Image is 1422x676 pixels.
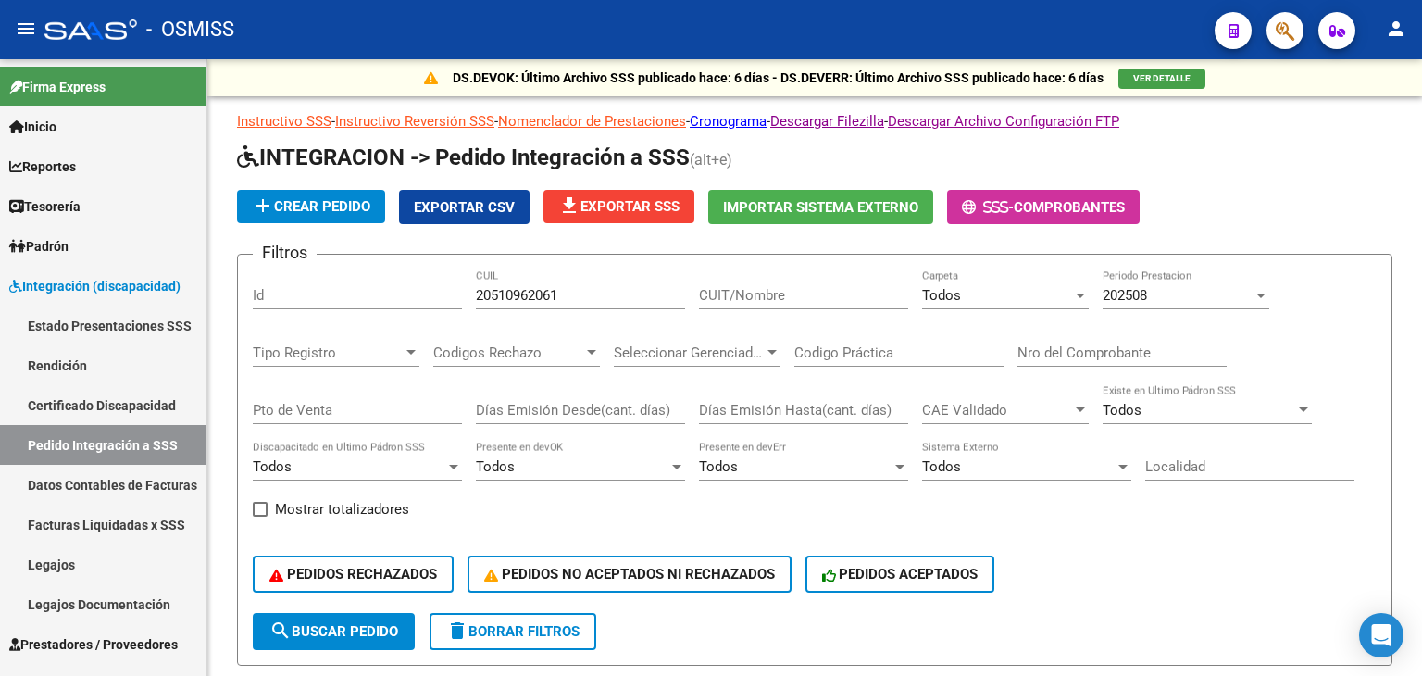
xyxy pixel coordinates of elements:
[146,9,234,50] span: - OSMISS
[9,156,76,177] span: Reportes
[558,198,680,215] span: Exportar SSS
[770,113,884,130] a: Descargar Filezilla
[962,199,1014,216] span: -
[269,620,292,642] mat-icon: search
[335,113,494,130] a: Instructivo Reversión SSS
[253,240,317,266] h3: Filtros
[1133,73,1191,83] span: VER DETALLE
[269,566,437,582] span: PEDIDOS RECHAZADOS
[433,344,583,361] span: Codigos Rechazo
[822,566,979,582] span: PEDIDOS ACEPTADOS
[1385,18,1407,40] mat-icon: person
[947,190,1140,224] button: -Comprobantes
[468,556,792,593] button: PEDIDOS NO ACEPTADOS NI RECHAZADOS
[414,199,515,216] span: Exportar CSV
[1118,69,1205,89] button: VER DETALLE
[237,144,690,170] span: INTEGRACION -> Pedido Integración a SSS
[430,613,596,650] button: Borrar Filtros
[690,151,732,169] span: (alt+e)
[9,117,56,137] span: Inicio
[237,190,385,223] button: Crear Pedido
[498,113,686,130] a: Nomenclador de Prestaciones
[9,236,69,257] span: Padrón
[9,276,181,296] span: Integración (discapacidad)
[253,344,403,361] span: Tipo Registro
[1103,287,1147,304] span: 202508
[922,402,1072,419] span: CAE Validado
[253,556,454,593] button: PEDIDOS RECHAZADOS
[269,623,398,640] span: Buscar Pedido
[9,634,178,655] span: Prestadores / Proveedores
[922,458,961,475] span: Todos
[275,498,409,520] span: Mostrar totalizadores
[922,287,961,304] span: Todos
[1103,402,1141,419] span: Todos
[399,190,530,224] button: Exportar CSV
[708,190,933,224] button: Importar Sistema Externo
[484,566,775,582] span: PEDIDOS NO ACEPTADOS NI RECHAZADOS
[253,613,415,650] button: Buscar Pedido
[9,196,81,217] span: Tesorería
[690,113,767,130] a: Cronograma
[1359,613,1403,657] div: Open Intercom Messenger
[699,458,738,475] span: Todos
[446,623,580,640] span: Borrar Filtros
[723,199,918,216] span: Importar Sistema Externo
[453,68,1104,88] p: DS.DEVOK: Último Archivo SSS publicado hace: 6 días - DS.DEVERR: Último Archivo SSS publicado hac...
[1014,199,1125,216] span: Comprobantes
[446,620,468,642] mat-icon: delete
[9,77,106,97] span: Firma Express
[237,113,331,130] a: Instructivo SSS
[252,194,274,217] mat-icon: add
[805,556,995,593] button: PEDIDOS ACEPTADOS
[558,194,580,217] mat-icon: file_download
[476,458,515,475] span: Todos
[253,458,292,475] span: Todos
[237,111,1392,131] p: - - - - -
[614,344,764,361] span: Seleccionar Gerenciador
[543,190,694,223] button: Exportar SSS
[252,198,370,215] span: Crear Pedido
[15,18,37,40] mat-icon: menu
[888,113,1119,130] a: Descargar Archivo Configuración FTP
